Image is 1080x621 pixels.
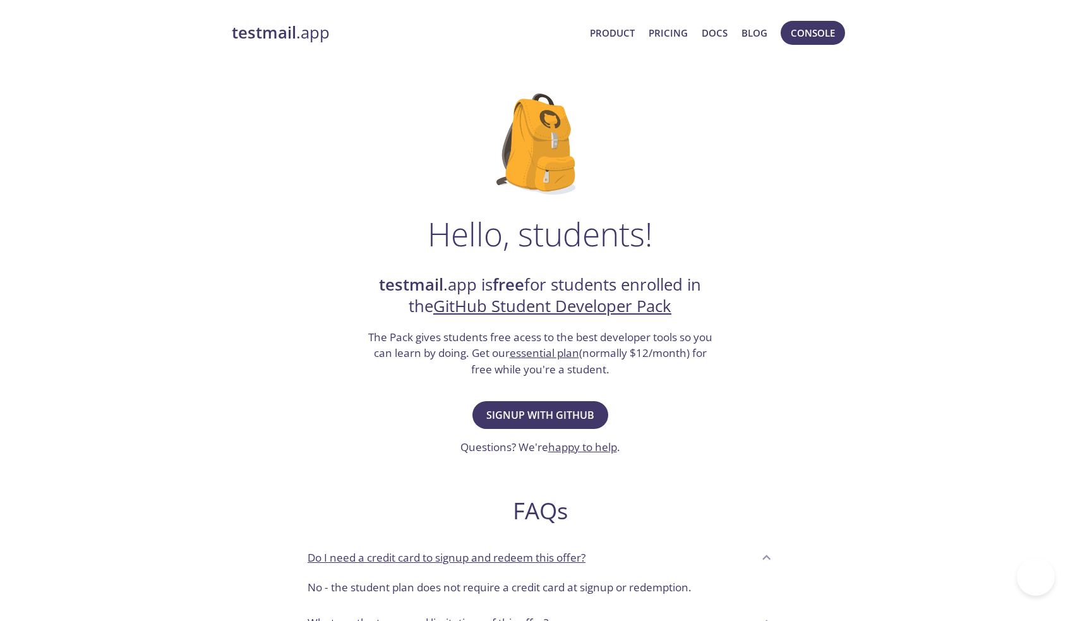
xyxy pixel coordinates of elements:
[460,439,620,455] h3: Questions? We're .
[791,25,835,41] span: Console
[308,550,585,566] p: Do I need a credit card to signup and redeem this offer?
[590,25,635,41] a: Product
[308,579,772,596] p: No - the student plan does not require a credit card at signup or redemption.
[472,401,608,429] button: Signup with GitHub
[702,25,728,41] a: Docs
[232,21,296,44] strong: testmail
[496,93,584,195] img: github-student-backpack.png
[379,274,443,296] strong: testmail
[493,274,524,296] strong: free
[428,215,652,253] h1: Hello, students!
[781,21,845,45] button: Console
[433,295,671,317] a: GitHub Student Developer Pack
[297,574,783,606] div: Do I need a credit card to signup and redeem this offer?
[548,440,617,454] a: happy to help
[366,274,714,318] h2: .app is for students enrolled in the
[297,540,783,574] div: Do I need a credit card to signup and redeem this offer?
[1017,558,1055,596] iframe: Help Scout Beacon - Open
[297,497,783,525] h2: FAQs
[741,25,767,41] a: Blog
[510,346,579,360] a: essential plan
[232,22,580,44] a: testmail.app
[486,406,594,424] span: Signup with GitHub
[649,25,688,41] a: Pricing
[366,329,714,378] h3: The Pack gives students free acess to the best developer tools so you can learn by doing. Get our...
